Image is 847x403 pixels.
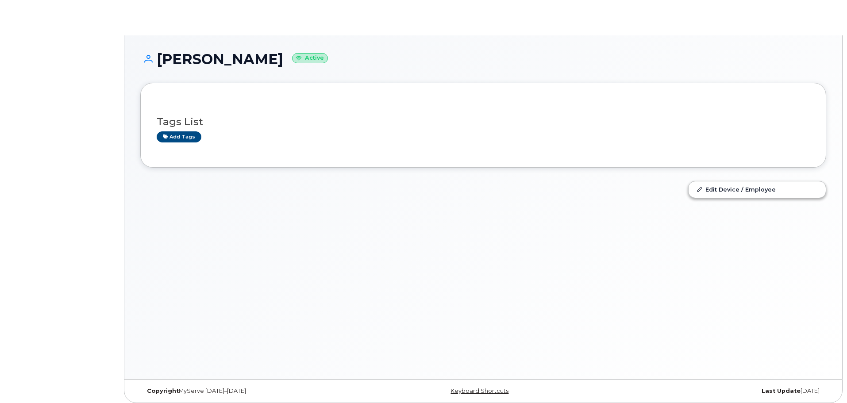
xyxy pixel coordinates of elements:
[762,388,801,394] strong: Last Update
[140,51,826,67] h1: [PERSON_NAME]
[140,388,369,395] div: MyServe [DATE]–[DATE]
[157,116,810,127] h3: Tags List
[157,131,201,142] a: Add tags
[147,388,179,394] strong: Copyright
[597,388,826,395] div: [DATE]
[450,388,508,394] a: Keyboard Shortcuts
[689,181,826,197] a: Edit Device / Employee
[292,53,328,63] small: Active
